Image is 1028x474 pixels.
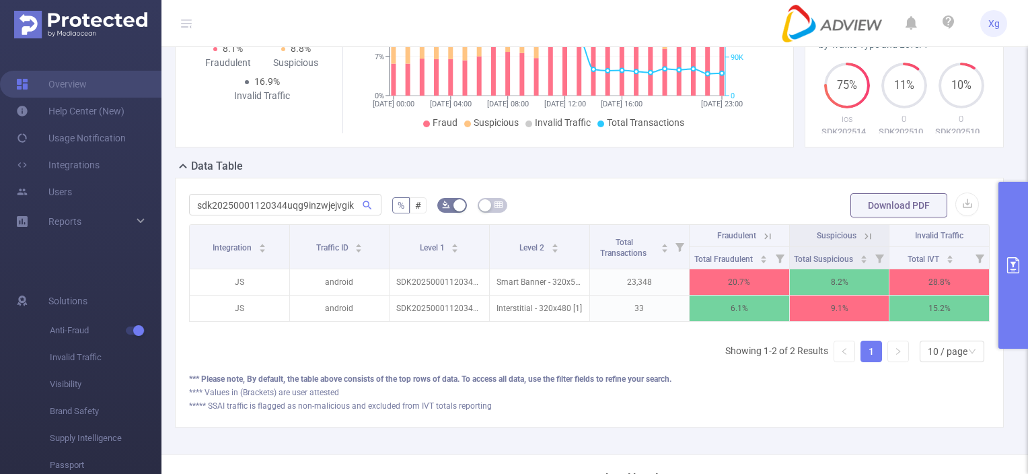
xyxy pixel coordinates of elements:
span: Fraud [433,117,457,128]
i: icon: caret-down [661,247,669,251]
i: icon: caret-up [860,253,867,257]
span: Total Transactions [600,238,649,258]
span: 10% [939,80,984,91]
div: Sort [860,253,868,261]
i: icon: caret-up [661,242,669,246]
div: Sort [355,242,363,250]
tspan: [DATE] 00:00 [373,100,414,108]
div: Sort [760,253,768,261]
a: Overview [16,71,87,98]
tspan: [DATE] 16:00 [601,100,642,108]
img: Protected Media [14,11,147,38]
i: icon: caret-down [947,258,954,262]
div: *** Please note, By default, the table above consists of the top rows of data. To access all data... [189,373,990,385]
div: Sort [661,242,669,250]
span: 8.8% [291,43,311,54]
div: Fraudulent [194,56,262,70]
i: icon: caret-up [355,242,363,246]
p: SDK202510211003097k4b8bd81fh0iw0 [876,125,933,139]
a: Usage Notification [16,125,126,151]
span: 16.9% [254,76,280,87]
span: Suspicious [817,231,856,240]
div: Sort [258,242,266,250]
i: icon: caret-down [552,247,559,251]
span: Solutions [48,287,87,314]
span: 8.1% [223,43,243,54]
i: icon: caret-up [258,242,266,246]
p: 33 [590,296,690,321]
span: Anti-Fraud [50,317,161,344]
i: Filter menu [670,225,689,269]
span: % [398,200,404,211]
a: 1 [861,341,881,362]
p: JS [190,296,289,321]
i: Filter menu [970,247,989,269]
p: android [290,296,390,321]
span: 11% [881,80,927,91]
p: SDK20251021100302ytwiya4hooryady [932,125,990,139]
p: SDK20250001120344uqg9inzwjejvgik [390,296,489,321]
input: Search... [189,194,381,215]
p: SDK20250001120344uqg9inzwjejvgik [390,269,489,295]
div: Suspicious [262,56,330,70]
i: icon: caret-up [451,242,459,246]
span: Brand Safety [50,398,161,425]
h2: Data Table [191,158,243,174]
i: icon: caret-down [760,258,767,262]
p: android [290,269,390,295]
i: icon: down [968,347,976,357]
i: icon: caret-up [947,253,954,257]
p: 9.1% [790,296,889,321]
i: icon: caret-down [451,247,459,251]
div: Sort [551,242,559,250]
tspan: 0 [731,92,735,100]
tspan: 0% [375,92,384,100]
i: icon: caret-down [355,247,363,251]
a: Help Center (New) [16,98,124,125]
tspan: 90K [731,53,743,62]
p: Smart Banner - 320x50 [0] [490,269,589,295]
a: Integrations [16,151,100,178]
tspan: [DATE] 08:00 [486,100,528,108]
span: Integration [213,243,254,252]
div: 10 / page [928,341,967,362]
p: 23,348 [590,269,690,295]
div: Sort [946,253,954,261]
span: Level 1 [420,243,447,252]
i: icon: caret-down [258,247,266,251]
span: Invalid Traffic [50,344,161,371]
div: Sort [451,242,459,250]
span: Total Fraudulent [694,255,755,264]
tspan: [DATE] 04:00 [429,100,471,108]
p: SDK20251411020209qpzk1xk28t8zeas [819,125,876,139]
p: 6.1% [690,296,789,321]
i: Filter menu [870,247,889,269]
i: icon: caret-up [760,253,767,257]
span: Suspicious [474,117,519,128]
span: Xg [988,10,1000,37]
li: Next Page [887,341,909,362]
a: Reports [48,208,81,235]
span: Total IVT [908,255,941,264]
p: 20.7% [690,269,789,295]
p: JS [190,269,289,295]
i: icon: right [894,347,902,355]
button: Download PDF [850,193,947,217]
a: Users [16,178,72,205]
i: icon: caret-up [552,242,559,246]
span: Level 2 [519,243,546,252]
p: 8.2% [790,269,889,295]
p: 28.8% [889,269,989,295]
p: 0 [932,112,990,126]
span: 75% [824,80,870,91]
div: ***** SSAI traffic is flagged as non-malicious and excluded from IVT totals reporting [189,400,990,412]
span: # [415,200,421,211]
span: Supply Intelligence [50,425,161,452]
tspan: [DATE] 23:00 [701,100,743,108]
p: Interstitial - 320x480 [1] [490,296,589,321]
i: icon: table [494,201,503,209]
li: Previous Page [834,341,855,362]
span: Total Transactions [607,117,684,128]
span: Fraudulent [717,231,756,240]
i: icon: left [840,347,848,355]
